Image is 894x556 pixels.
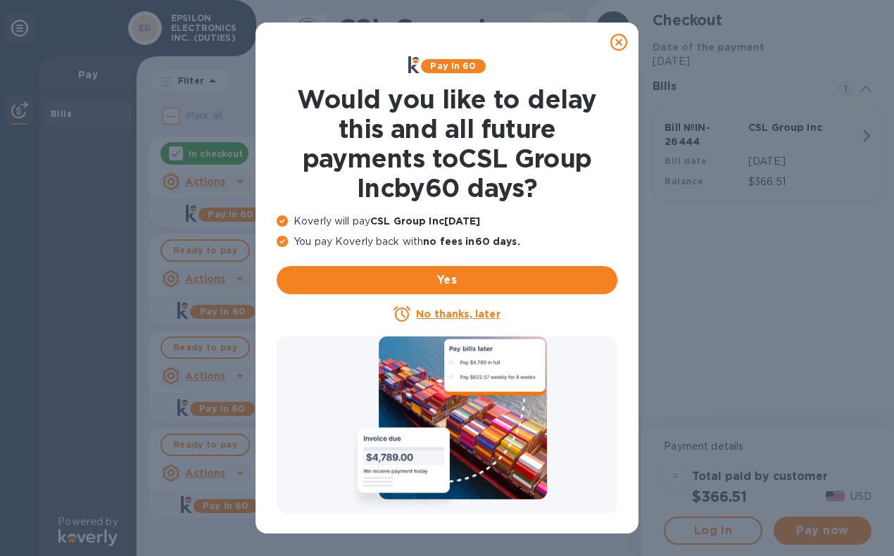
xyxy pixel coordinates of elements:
span: Yes [288,272,606,289]
u: No thanks, later [416,308,500,320]
b: CSL Group Inc [DATE] [370,215,481,227]
h1: Would you like to delay this and all future payments to CSL Group Inc by 60 days ? [277,84,617,203]
b: no fees in 60 days . [423,236,520,247]
p: Koverly will pay [277,214,617,229]
button: Yes [277,266,617,294]
b: Pay in 60 [430,61,476,71]
p: You pay Koverly back with [277,234,617,249]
